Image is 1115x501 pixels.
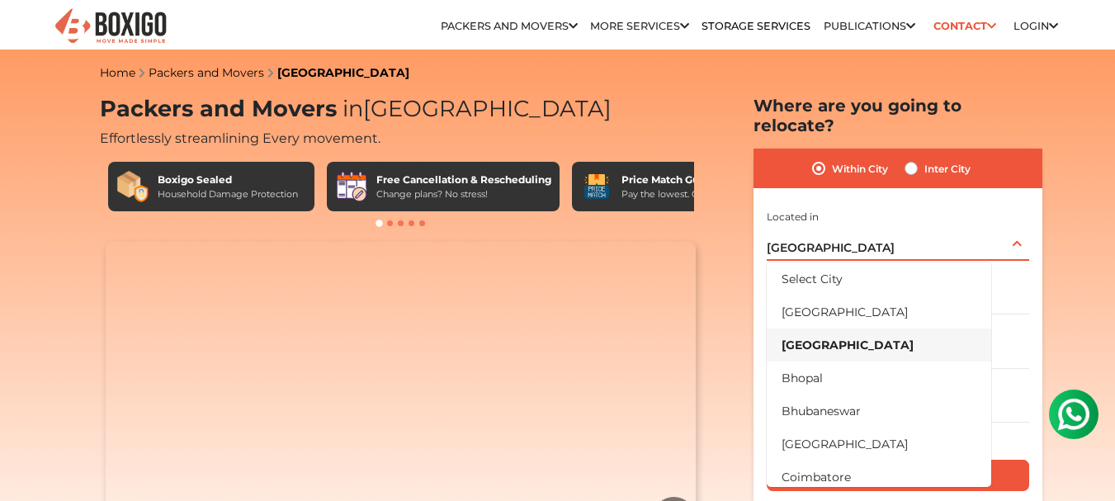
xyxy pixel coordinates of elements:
span: [GEOGRAPHIC_DATA] [767,240,895,255]
div: Free Cancellation & Rescheduling [376,173,551,187]
li: [GEOGRAPHIC_DATA] [767,295,991,328]
img: Price Match Guarantee [580,170,613,203]
a: Login [1013,20,1058,32]
div: Price Match Guarantee [621,173,747,187]
div: Pay the lowest. Guaranteed! [621,187,747,201]
a: Packers and Movers [149,65,264,80]
img: Boxigo Sealed [116,170,149,203]
a: Home [100,65,135,80]
div: Boxigo Sealed [158,173,298,187]
a: Publications [824,20,915,32]
h1: Packers and Movers [100,96,702,123]
a: [GEOGRAPHIC_DATA] [277,65,409,80]
span: in [343,95,363,122]
img: Boxigo [53,7,168,47]
a: Storage Services [702,20,810,32]
li: Bhubaneswar [767,395,991,428]
a: Packers and Movers [441,20,578,32]
img: whatsapp-icon.svg [17,17,50,50]
div: Change plans? No stress! [376,187,551,201]
a: More services [590,20,689,32]
li: Select City [767,262,991,295]
div: Household Damage Protection [158,187,298,201]
label: Inter City [924,158,971,178]
li: [GEOGRAPHIC_DATA] [767,328,991,362]
a: Contact [928,13,1001,39]
label: Within City [832,158,888,178]
h2: Where are you going to relocate? [754,96,1042,135]
img: Free Cancellation & Rescheduling [335,170,368,203]
span: [GEOGRAPHIC_DATA] [337,95,612,122]
span: Effortlessly streamlining Every movement. [100,130,380,146]
li: [GEOGRAPHIC_DATA] [767,428,991,461]
li: Coimbatore [767,461,991,494]
label: Located in [767,210,819,225]
li: Bhopal [767,362,991,395]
